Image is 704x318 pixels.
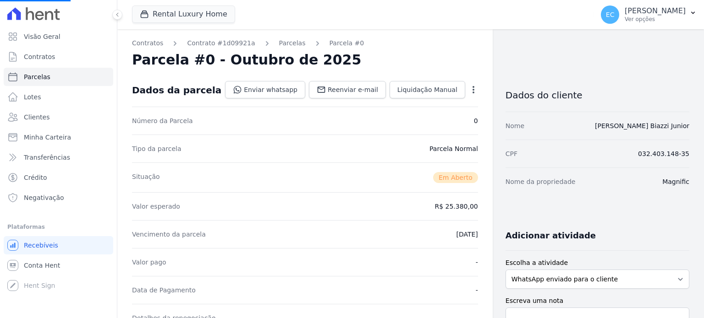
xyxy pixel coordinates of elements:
dd: [DATE] [456,230,478,239]
span: Recebíveis [24,241,58,250]
label: Escolha a atividade [506,258,689,268]
span: Transferências [24,153,70,162]
a: Transferências [4,148,113,167]
a: Visão Geral [4,27,113,46]
dt: Data de Pagamento [132,286,196,295]
dt: Número da Parcela [132,116,193,125]
dd: - [476,286,478,295]
span: Crédito [24,173,47,182]
dt: Situação [132,172,160,183]
div: Plataformas [7,221,110,232]
dd: - [476,258,478,267]
dt: Valor esperado [132,202,180,211]
a: Clientes [4,108,113,126]
span: Clientes [24,113,49,122]
a: Enviar whatsapp [225,81,305,98]
div: Dados da parcela [132,85,221,96]
span: Visão Geral [24,32,60,41]
a: [PERSON_NAME] Biazzi Junior [595,122,689,129]
a: Recebíveis [4,236,113,254]
a: Negativação [4,189,113,207]
p: [PERSON_NAME] [625,6,686,16]
button: Rental Luxury Home [132,5,235,23]
a: Crédito [4,168,113,187]
span: Liquidação Manual [397,85,457,94]
label: Escreva uma nota [506,296,689,306]
span: Parcelas [24,72,50,81]
dt: CPF [506,149,517,158]
a: Parcelas [4,68,113,86]
a: Minha Carteira [4,128,113,146]
button: EC [PERSON_NAME] Ver opções [594,2,704,27]
a: Liquidação Manual [390,81,465,98]
h3: Dados do cliente [506,90,689,101]
dd: 032.403.148-35 [638,149,689,158]
a: Lotes [4,88,113,106]
dt: Nome [506,121,524,130]
a: Contratos [132,38,163,48]
a: Parcelas [279,38,306,48]
a: Contrato #1d09921a [187,38,255,48]
a: Contratos [4,48,113,66]
span: Conta Hent [24,261,60,270]
dd: Parcela Normal [429,144,478,153]
dd: R$ 25.380,00 [434,202,478,211]
nav: Breadcrumb [132,38,478,48]
a: Conta Hent [4,256,113,275]
span: Contratos [24,52,55,61]
p: Ver opções [625,16,686,23]
span: Em Aberto [433,172,478,183]
dt: Valor pago [132,258,166,267]
span: Minha Carteira [24,133,71,142]
span: EC [606,11,615,18]
a: Parcela #0 [330,38,364,48]
dd: 0 [474,116,478,125]
span: Reenviar e-mail [328,85,378,94]
dt: Nome da propriedade [506,177,576,186]
a: Reenviar e-mail [309,81,386,98]
span: Lotes [24,92,41,102]
dd: Magnific [662,177,689,186]
dt: Tipo da parcela [132,144,181,153]
dt: Vencimento da parcela [132,230,206,239]
h2: Parcela #0 - Outubro de 2025 [132,52,361,68]
h3: Adicionar atividade [506,230,596,241]
span: Negativação [24,193,64,202]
